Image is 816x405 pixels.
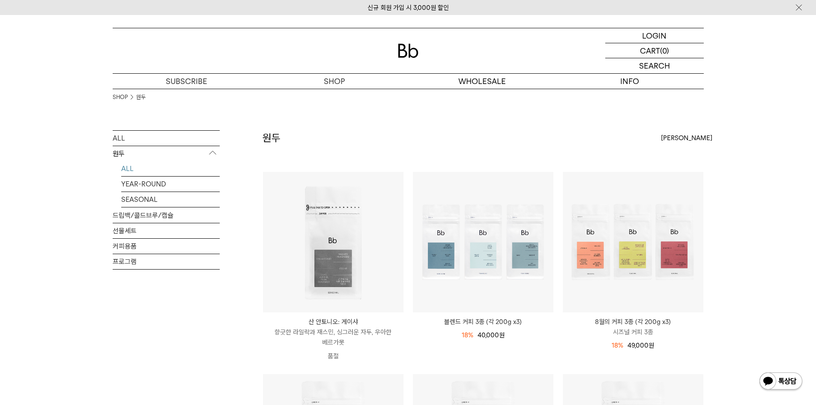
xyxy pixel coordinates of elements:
[605,28,704,43] a: LOGIN
[263,131,281,145] h2: 원두
[563,172,703,312] img: 8월의 커피 3종 (각 200g x3)
[759,372,803,392] img: 카카오톡 채널 1:1 채팅 버튼
[605,43,704,58] a: CART (0)
[113,131,220,146] a: ALL
[628,342,654,349] span: 49,000
[113,223,220,238] a: 선물세트
[260,74,408,89] a: SHOP
[661,133,712,143] span: [PERSON_NAME]
[413,317,553,327] a: 블렌드 커피 3종 (각 200g x3)
[563,317,703,337] a: 8월의 커피 3종 (각 200g x3) 시즈널 커피 3종
[121,192,220,207] a: SEASONAL
[413,172,553,312] img: 블렌드 커피 3종 (각 200g x3)
[462,330,473,340] div: 18%
[263,317,404,348] a: 산 안토니오: 게이샤 향긋한 라일락과 재스민, 싱그러운 자두, 우아한 베르가못
[121,161,220,176] a: ALL
[113,239,220,254] a: 커피용품
[499,331,505,339] span: 원
[113,254,220,269] a: 프로그램
[263,327,404,348] p: 향긋한 라일락과 재스민, 싱그러운 자두, 우아한 베르가못
[639,58,670,73] p: SEARCH
[642,28,667,43] p: LOGIN
[478,331,505,339] span: 40,000
[113,208,220,223] a: 드립백/콜드브루/캡슐
[368,4,449,12] a: 신규 회원 가입 시 3,000원 할인
[263,348,404,365] p: 품절
[556,74,704,89] p: INFO
[136,93,146,102] a: 원두
[263,317,404,327] p: 산 안토니오: 게이샤
[113,146,220,162] p: 원두
[660,43,669,58] p: (0)
[398,44,418,58] img: 로고
[649,342,654,349] span: 원
[121,177,220,192] a: YEAR-ROUND
[612,340,623,351] div: 18%
[113,93,128,102] a: SHOP
[113,74,260,89] a: SUBSCRIBE
[408,74,556,89] p: WHOLESALE
[563,327,703,337] p: 시즈널 커피 3종
[563,317,703,327] p: 8월의 커피 3종 (각 200g x3)
[263,172,404,312] img: 산 안토니오: 게이샤
[640,43,660,58] p: CART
